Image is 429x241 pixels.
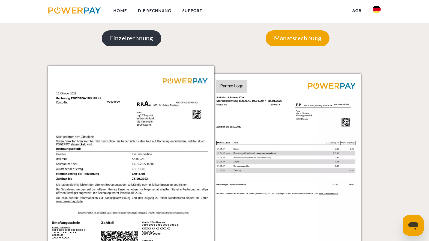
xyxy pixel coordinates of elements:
p: Einzelrechnung [102,30,161,46]
a: Home [108,5,132,17]
a: DIE RECHNUNG [132,5,177,17]
a: agb [347,5,367,17]
img: logo-powerpay.svg [48,7,101,14]
p: Monatsrechnung [266,30,330,46]
iframe: Schaltfläche zum Öffnen des Messaging-Fensters [403,215,424,236]
img: de [373,6,381,13]
a: SUPPORT [177,5,208,17]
